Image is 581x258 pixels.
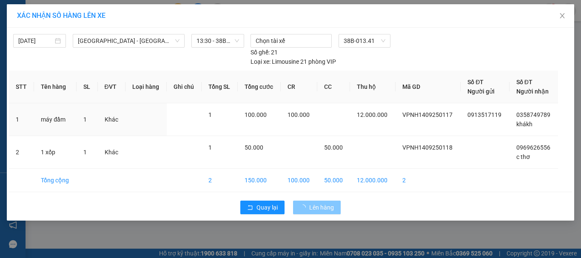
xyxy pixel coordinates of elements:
td: 2 [396,169,461,192]
th: Ghi chú [167,71,202,103]
td: 1 xốp [34,136,77,169]
th: Tổng SL [202,71,238,103]
td: 100.000 [281,169,317,192]
span: Người gửi [467,88,495,95]
div: Limousine 21 phòng VIP [251,57,336,66]
td: máy đầm [34,103,77,136]
td: 2 [9,136,34,169]
input: 14/09/2025 [18,36,53,45]
th: CC [317,71,350,103]
th: Tên hàng [34,71,77,103]
th: SL [77,71,97,103]
span: Lên hàng [309,203,334,212]
span: 0358749789 [516,111,550,118]
th: Tổng cước [238,71,281,103]
span: Quay lại [256,203,278,212]
span: 1 [83,116,87,123]
span: Người nhận [516,88,549,95]
span: rollback [247,204,253,211]
span: 1 [208,111,212,118]
span: Số ĐT [516,79,533,85]
span: 0913517119 [467,111,501,118]
span: 1 [83,149,87,156]
button: rollbackQuay lại [240,201,285,214]
td: 2 [202,169,238,192]
span: c thơ [516,153,530,160]
td: Khác [98,136,125,169]
span: 12.000.000 [357,111,387,118]
th: CR [281,71,317,103]
span: VPNH1409250117 [402,111,453,118]
th: Mã GD [396,71,461,103]
span: 50.000 [324,144,343,151]
button: Lên hàng [293,201,341,214]
span: down [175,38,180,43]
span: Số ghế: [251,48,270,57]
td: Tổng cộng [34,169,77,192]
span: Loại xe: [251,57,271,66]
th: Loại hàng [125,71,167,103]
td: Khác [98,103,125,136]
span: Hà Nội - Hà Tĩnh [78,34,179,47]
span: 100.000 [288,111,310,118]
span: 100.000 [245,111,267,118]
span: 13:30 - 38B-013.41 [197,34,239,47]
span: 0969626556 [516,144,550,151]
span: 38B-013.41 [344,34,385,47]
th: STT [9,71,34,103]
span: khákh [516,121,533,128]
td: 150.000 [238,169,281,192]
button: Close [550,4,574,28]
th: Thu hộ [350,71,395,103]
span: 1 [208,144,212,151]
span: 50.000 [245,144,263,151]
span: VPNH1409250118 [402,144,453,151]
span: loading [300,204,309,210]
td: 1 [9,103,34,136]
span: XÁC NHẬN SỐ HÀNG LÊN XE [17,11,105,20]
div: 21 [251,48,278,57]
span: Số ĐT [467,79,484,85]
td: 50.000 [317,169,350,192]
span: close [559,12,566,19]
td: 12.000.000 [350,169,395,192]
th: ĐVT [98,71,125,103]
